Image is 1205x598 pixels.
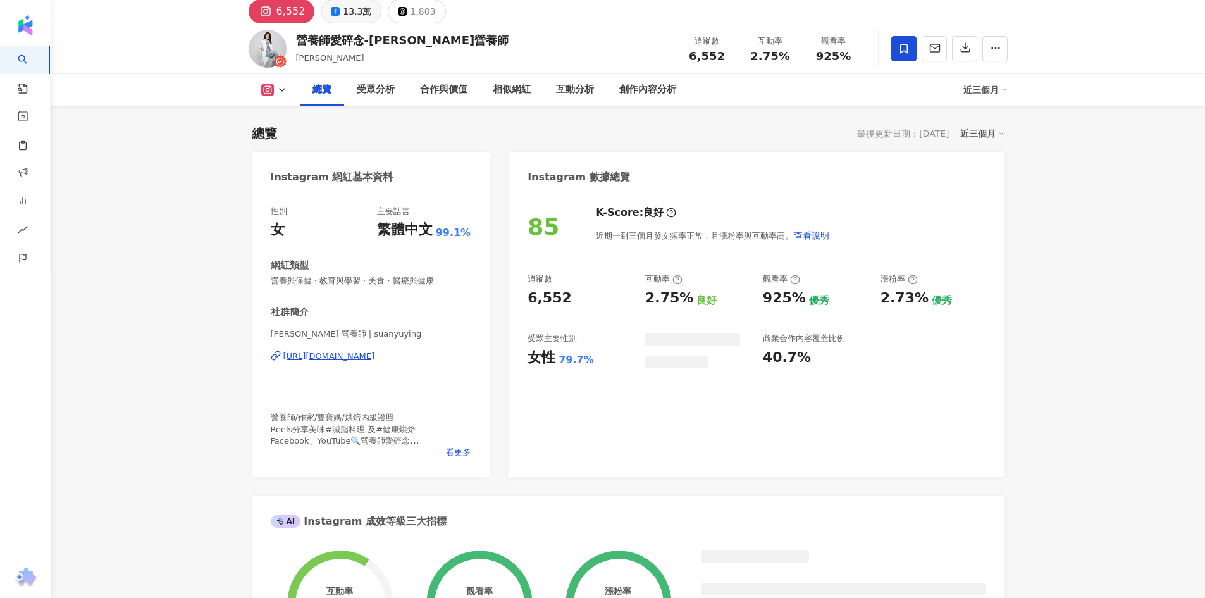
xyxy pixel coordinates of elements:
[689,49,725,63] span: 6,552
[271,206,287,217] div: 性別
[271,515,301,528] div: AI
[881,273,918,285] div: 漲粉率
[271,514,447,528] div: Instagram 成效等級三大指標
[18,46,43,95] a: search
[18,217,28,246] span: rise
[645,273,683,285] div: 互動率
[296,53,364,63] span: [PERSON_NAME]
[312,82,331,97] div: 總覽
[932,294,952,308] div: 優秀
[960,125,1004,142] div: 近三個月
[271,170,393,184] div: Instagram 網紅基本資料
[763,273,800,285] div: 觀看率
[556,82,594,97] div: 互動分析
[436,226,471,240] span: 99.1%
[528,214,559,240] div: 85
[271,306,309,319] div: 社群簡介
[793,223,830,248] button: 查看說明
[763,289,806,308] div: 925%
[528,333,577,344] div: 受眾主要性別
[643,206,664,220] div: 良好
[271,413,455,457] span: 營養師/作家/雙寶媽/烘焙丙級證照 Reels分享美味#減脂料理 及#健康烘焙 Facebook、YouTube🔍營養師愛碎念 合作邀約：[EMAIL_ADDRESS][DOMAIN_NAME]
[816,50,851,63] span: 925%
[596,206,676,220] div: K-Score :
[276,3,306,20] div: 6,552
[271,328,471,340] span: [PERSON_NAME] 營養師 | suanyuying
[249,30,287,68] img: KOL Avatar
[377,220,433,240] div: 繁體中文
[559,353,594,367] div: 79.7%
[13,568,38,588] img: chrome extension
[343,3,371,20] div: 13.3萬
[493,82,531,97] div: 相似網紅
[857,128,949,139] div: 最後更新日期：[DATE]
[377,206,410,217] div: 主要語言
[271,351,471,362] a: [URL][DOMAIN_NAME]
[326,586,353,596] div: 互動率
[296,32,509,48] div: 營養師愛碎念-[PERSON_NAME]營養師
[963,80,1008,100] div: 近三個月
[466,586,493,596] div: 觀看率
[528,289,572,308] div: 6,552
[528,273,552,285] div: 追蹤數
[763,348,811,368] div: 40.7%
[252,125,277,142] div: 總覽
[683,35,731,47] div: 追蹤數
[763,333,845,344] div: 商業合作內容覆蓋比例
[271,259,309,272] div: 網紅類型
[528,170,630,184] div: Instagram 數據總覽
[446,447,471,458] span: 看更多
[750,50,789,63] span: 2.75%
[881,289,929,308] div: 2.73%
[696,294,717,308] div: 良好
[283,351,375,362] div: [URL][DOMAIN_NAME]
[645,289,693,308] div: 2.75%
[271,275,471,287] span: 營養與保健 · 教育與學習 · 美食 · 醫療與健康
[528,348,555,368] div: 女性
[809,294,829,308] div: 優秀
[605,586,631,596] div: 漲粉率
[596,223,830,248] div: 近期一到三個月發文頻率正常，且漲粉率與互動率高。
[410,3,435,20] div: 1,803
[271,220,285,240] div: 女
[357,82,395,97] div: 受眾分析
[420,82,467,97] div: 合作與價值
[794,230,829,240] span: 查看說明
[810,35,858,47] div: 觀看率
[619,82,676,97] div: 創作內容分析
[15,15,35,35] img: logo icon
[746,35,794,47] div: 互動率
